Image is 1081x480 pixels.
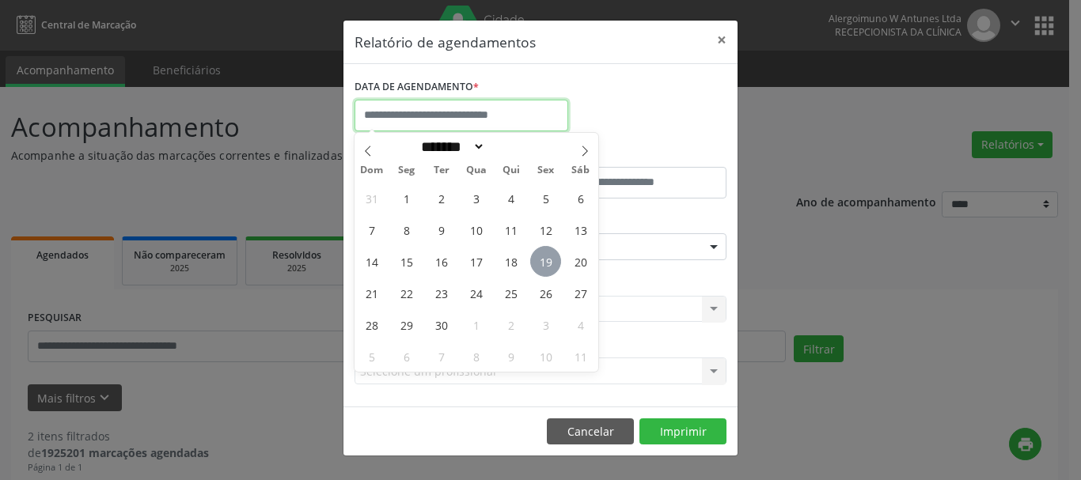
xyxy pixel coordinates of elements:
span: Setembro 11, 2025 [495,214,526,245]
span: Outubro 4, 2025 [565,309,596,340]
span: Outubro 10, 2025 [530,341,561,372]
span: Setembro 29, 2025 [391,309,422,340]
span: Setembro 7, 2025 [356,214,387,245]
span: Setembro 22, 2025 [391,278,422,308]
span: Setembro 30, 2025 [426,309,457,340]
span: Sex [529,165,563,176]
select: Month [415,138,485,155]
label: DATA DE AGENDAMENTO [355,75,479,100]
span: Setembro 21, 2025 [356,278,387,308]
span: Setembro 16, 2025 [426,246,457,277]
span: Setembro 9, 2025 [426,214,457,245]
h5: Relatório de agendamentos [355,32,536,52]
button: Imprimir [639,418,726,445]
span: Outubro 5, 2025 [356,341,387,372]
span: Ter [424,165,459,176]
span: Outubro 1, 2025 [461,309,491,340]
span: Setembro 19, 2025 [530,246,561,277]
span: Setembro 6, 2025 [565,183,596,214]
span: Setembro 8, 2025 [391,214,422,245]
span: Setembro 23, 2025 [426,278,457,308]
span: Setembro 13, 2025 [565,214,596,245]
span: Setembro 1, 2025 [391,183,422,214]
span: Outubro 2, 2025 [495,309,526,340]
span: Setembro 20, 2025 [565,246,596,277]
span: Setembro 14, 2025 [356,246,387,277]
span: Setembro 26, 2025 [530,278,561,308]
button: Cancelar [547,418,634,445]
span: Setembro 17, 2025 [461,246,491,277]
span: Seg [389,165,424,176]
span: Setembro 4, 2025 [495,183,526,214]
span: Qui [494,165,529,176]
span: Setembro 2, 2025 [426,183,457,214]
span: Setembro 12, 2025 [530,214,561,245]
input: Year [485,138,537,155]
span: Outubro 3, 2025 [530,309,561,340]
span: Qua [459,165,494,176]
span: Outubro 8, 2025 [461,341,491,372]
button: Close [706,21,738,59]
span: Agosto 31, 2025 [356,183,387,214]
span: Outubro 6, 2025 [391,341,422,372]
span: Outubro 9, 2025 [495,341,526,372]
span: Setembro 28, 2025 [356,309,387,340]
label: ATÉ [544,142,726,167]
span: Setembro 10, 2025 [461,214,491,245]
span: Setembro 3, 2025 [461,183,491,214]
span: Outubro 11, 2025 [565,341,596,372]
span: Setembro 24, 2025 [461,278,491,308]
span: Setembro 15, 2025 [391,246,422,277]
span: Dom [355,165,389,176]
span: Setembro 5, 2025 [530,183,561,214]
span: Setembro 27, 2025 [565,278,596,308]
span: Outubro 7, 2025 [426,341,457,372]
span: Setembro 18, 2025 [495,246,526,277]
span: Sáb [563,165,598,176]
span: Setembro 25, 2025 [495,278,526,308]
